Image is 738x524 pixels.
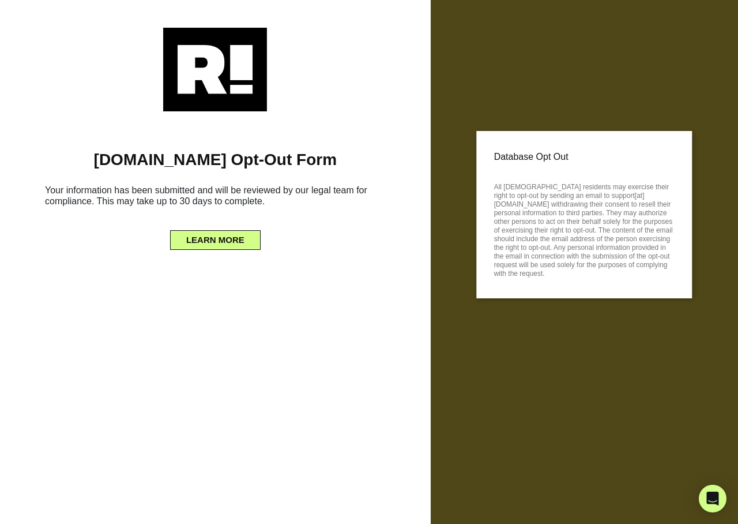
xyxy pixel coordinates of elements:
a: LEARN MORE [170,232,261,241]
p: All [DEMOGRAPHIC_DATA] residents may exercise their right to opt-out by sending an email to suppo... [494,179,675,278]
h6: Your information has been submitted and will be reviewed by our legal team for compliance. This m... [17,180,413,216]
div: Open Intercom Messenger [699,485,726,512]
p: Database Opt Out [494,148,675,166]
h1: [DOMAIN_NAME] Opt-Out Form [17,150,413,170]
button: LEARN MORE [170,230,261,250]
img: Retention.com [163,28,267,111]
